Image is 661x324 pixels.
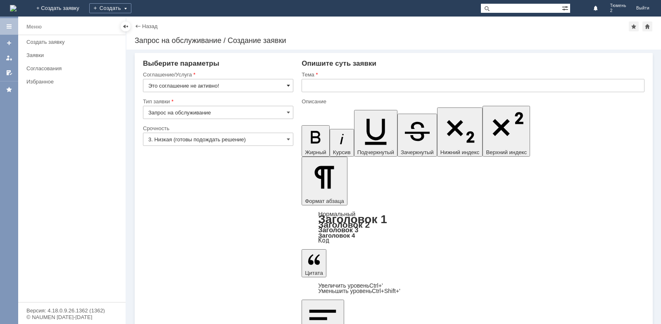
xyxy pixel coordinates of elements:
a: Заголовок 4 [318,232,355,239]
a: Создать заявку [2,36,16,50]
span: Ctrl+Shift+' [372,288,400,294]
a: Код [318,237,329,244]
div: Формат абзаца [302,211,644,243]
a: Заголовок 3 [318,226,358,233]
div: Избранное [26,79,112,85]
button: Нижний индекс [437,107,483,157]
span: Цитата [305,270,323,276]
div: Запрос на обслуживание / Создание заявки [135,36,653,45]
span: Формат абзаца [305,198,344,204]
span: Верхний индекс [486,149,527,155]
div: Тип заявки [143,99,292,104]
button: Цитата [302,249,326,277]
div: Создать [89,3,131,13]
button: Зачеркнутый [397,114,437,157]
span: 2 [610,8,626,13]
span: Ctrl+' [369,282,383,289]
span: Зачеркнутый [401,149,434,155]
span: Расширенный поиск [562,4,570,12]
a: Назад [142,23,157,29]
div: Тема [302,72,643,77]
div: Описание [302,99,643,104]
div: Сделать домашней страницей [642,21,652,31]
span: Курсив [333,149,351,155]
a: Создать заявку [23,36,124,48]
img: logo [10,5,17,12]
button: Жирный [302,125,330,157]
div: Меню [26,22,42,32]
button: Курсив [330,129,354,157]
a: Заявки [23,49,124,62]
span: Нижний индекс [440,149,480,155]
a: Мои согласования [2,66,16,79]
a: Increase [318,282,383,289]
div: Добавить в избранное [629,21,639,31]
a: Decrease [318,288,400,294]
div: Заявки [26,52,121,58]
button: Формат абзаца [302,157,347,205]
span: Опишите суть заявки [302,60,376,67]
div: © NAUMEN [DATE]-[DATE] [26,314,117,320]
span: Выберите параметры [143,60,219,67]
span: Жирный [305,149,326,155]
a: Заголовок 1 [318,213,387,226]
a: Нормальный [318,210,355,217]
a: Перейти на домашнюю страницу [10,5,17,12]
span: Подчеркнутый [357,149,394,155]
div: Цитата [302,283,644,294]
div: Создать заявку [26,39,121,45]
span: Тюмень [610,3,626,8]
a: Заголовок 2 [318,220,370,229]
div: Срочность [143,126,292,131]
a: Согласования [23,62,124,75]
a: Мои заявки [2,51,16,64]
div: Согласования [26,65,121,71]
div: Версия: 4.18.0.9.26.1362 (1362) [26,308,117,313]
button: Подчеркнутый [354,110,397,157]
div: Скрыть меню [121,21,131,31]
div: Соглашение/Услуга [143,72,292,77]
button: Верхний индекс [483,106,530,157]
